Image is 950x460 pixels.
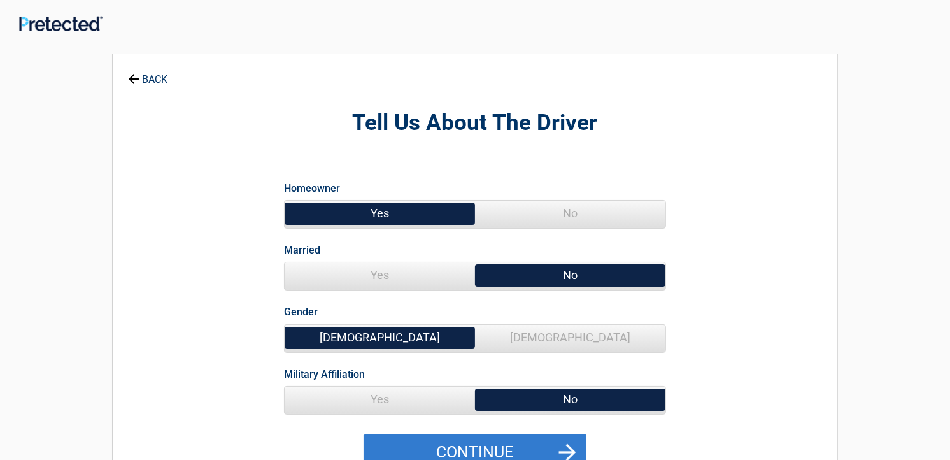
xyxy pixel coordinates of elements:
span: Yes [285,201,475,226]
span: Yes [285,387,475,412]
label: Gender [284,303,318,320]
label: Military Affiliation [284,366,365,383]
span: No [475,262,665,288]
label: Homeowner [284,180,340,197]
span: [DEMOGRAPHIC_DATA] [285,325,475,350]
h2: Tell Us About The Driver [183,108,767,138]
a: BACK [125,62,170,85]
span: [DEMOGRAPHIC_DATA] [475,325,665,350]
span: Yes [285,262,475,288]
label: Married [284,241,320,259]
img: Main Logo [19,16,103,31]
span: No [475,387,665,412]
span: No [475,201,665,226]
